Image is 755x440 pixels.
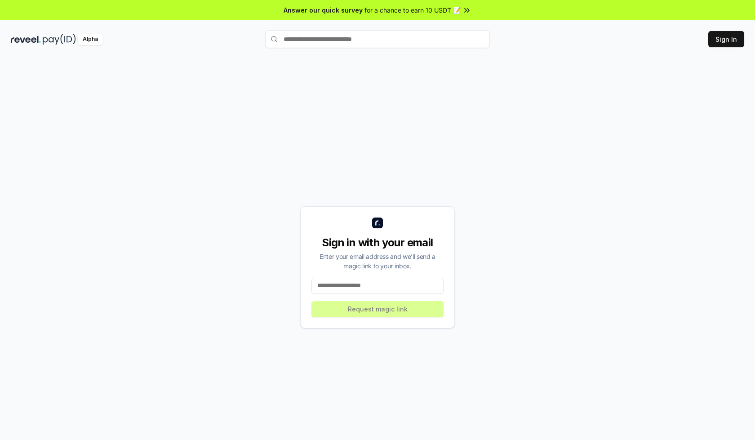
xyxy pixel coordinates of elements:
[43,34,76,45] img: pay_id
[311,252,444,271] div: Enter your email address and we’ll send a magic link to your inbox.
[364,5,461,15] span: for a chance to earn 10 USDT 📝
[372,218,383,228] img: logo_small
[11,34,41,45] img: reveel_dark
[78,34,103,45] div: Alpha
[708,31,744,47] button: Sign In
[284,5,363,15] span: Answer our quick survey
[311,236,444,250] div: Sign in with your email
